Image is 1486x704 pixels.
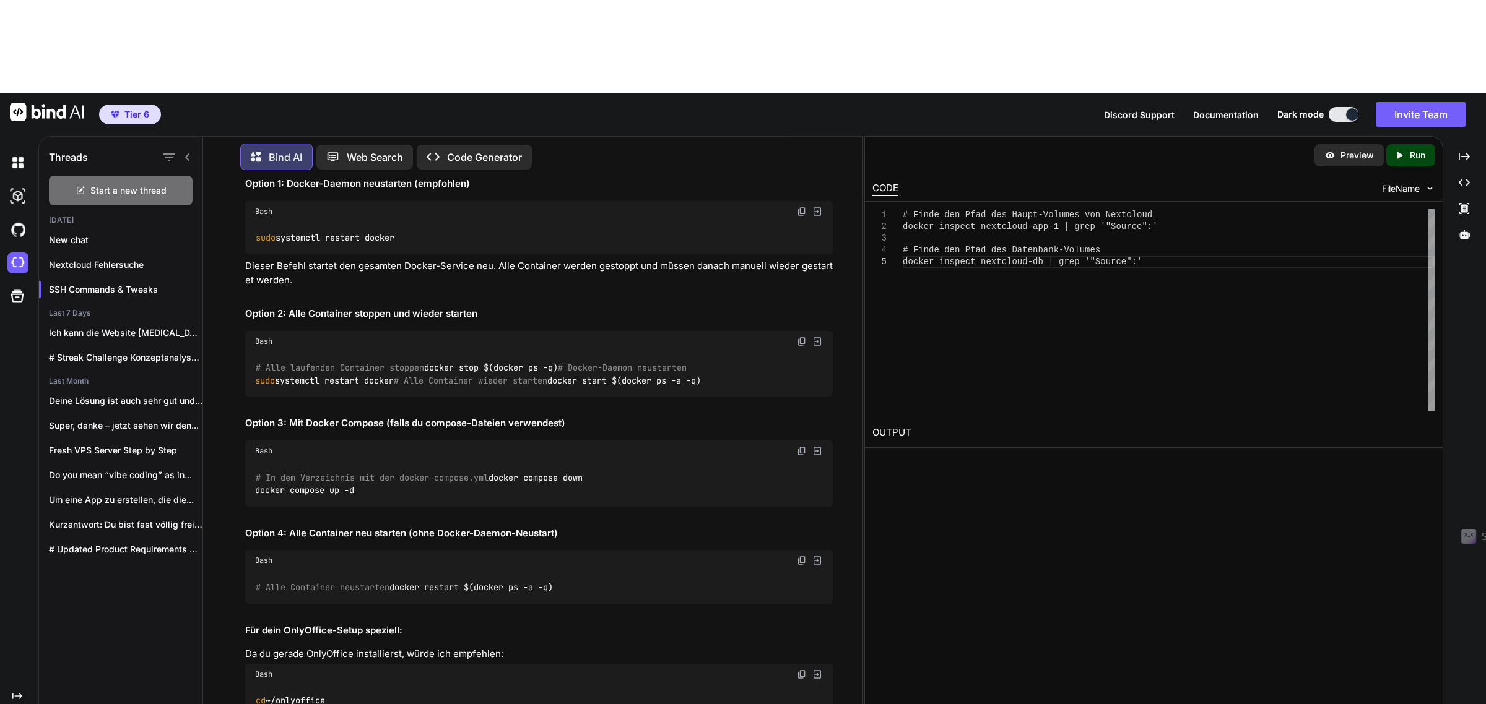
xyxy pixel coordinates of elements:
button: Discord Support [1104,108,1175,121]
span: Start a new thread [90,184,167,197]
div: 2 [872,221,887,233]
p: SSH Commands & Tweaks [49,283,202,296]
span: Discord Support [1104,109,1175,120]
p: New chat [49,234,202,246]
button: Invite Team [1376,102,1466,127]
span: Bash [255,669,272,679]
h2: OUTPUT [865,418,1443,447]
p: Fresh VPS Server Step by Step [49,444,202,457]
p: # Updated Product Requirements Document (PRD): JSON-to-CSV... [49,543,202,556]
button: Documentation [1193,108,1259,121]
button: premiumTier 6 [99,105,161,124]
h2: Last Month [39,376,202,386]
code: docker restart $(docker ps -a -q) [255,581,554,594]
span: docker inspect nextcloud-db | grep '"Source":' [903,257,1142,267]
span: Bash [255,446,272,456]
img: Open in Browser [812,669,823,680]
span: # Finde den Pfad des Haupt-Volumes von Nextcloud [903,210,1152,220]
p: Do you mean “vibe coding” as in... [49,469,202,481]
h2: Option 2: Alle Container stoppen und wieder starten [245,307,833,321]
code: docker compose down docker compose up -d [255,471,583,497]
img: Open in Browser [812,336,823,347]
div: 5 [872,256,887,268]
span: Bash [255,207,272,217]
span: Bash [255,337,272,346]
span: # Docker-Daemon neustarten [558,363,687,374]
img: copy [797,446,807,456]
p: Preview [1340,149,1374,161]
h2: Option 3: Mit Docker Compose (falls du compose-Dateien verwendest) [245,416,833,431]
span: # Alle Container wieder starten [394,375,547,386]
span: FileName [1382,182,1420,195]
h2: Für dein OnlyOffice-Setup speziell: [245,624,833,638]
img: copy [797,207,807,217]
span: # In dem Verzeichnis mit der docker-compose.yml [256,472,489,483]
span: # Finde den Pfad des Datenbank-Volumes [903,245,1100,255]
p: # Streak Challenge Konzeptanalyse & Ausarbeitung ##... [49,351,202,364]
div: CODE [872,181,898,196]
img: Bind AI [10,103,84,121]
p: Deine Lösung ist auch sehr gut und... [49,395,202,407]
img: premium [111,111,119,118]
img: Open in Browser [812,555,823,566]
p: Web Search [347,150,403,165]
img: copy [797,669,807,679]
img: copy [797,337,807,346]
div: 3 [872,233,887,244]
h1: Threads [49,150,88,165]
p: Da du gerade OnlyOffice installierst, würde ich empfehlen: [245,647,833,661]
span: sudo [256,233,276,244]
img: chevron down [1425,183,1435,194]
img: Open in Browser [812,206,823,217]
img: cloudideIcon [7,252,28,273]
img: darkChat [7,152,28,173]
p: Run [1410,149,1425,161]
span: docker inspect nextcloud-app-1 | grep '"Source":' [903,221,1158,231]
p: Dieser Befehl startet den gesamten Docker-Service neu. Alle Container werden gestoppt und müssen ... [245,259,833,287]
p: Kurzantwort: Du bist fast völlig frei. Mit... [49,518,202,531]
img: githubDark [7,219,28,240]
img: Open in Browser [812,445,823,457]
p: Um eine App zu erstellen, die die... [49,494,202,506]
h2: [DATE] [39,215,202,225]
span: Documentation [1193,109,1259,120]
h2: Option 4: Alle Container neu starten (ohne Docker-Daemon-Neustart) [245,526,833,541]
div: 4 [872,244,887,256]
div: 1 [872,209,887,221]
h2: Option 1: Docker-Daemon neustarten (empfohlen) [245,177,833,191]
p: Ich kann die Website [MEDICAL_DATA][DOMAIN_NAME] nicht direkt... [49,327,202,339]
span: Tier 6 [124,108,149,121]
p: Nextcloud Fehlersuche [49,259,202,271]
code: systemctl restart docker [255,231,396,244]
img: darkAi-studio [7,186,28,207]
p: Bind AI [269,150,302,165]
span: Bash [255,556,272,565]
span: Dark mode [1277,108,1324,121]
p: Super, danke – jetzt sehen wir den... [49,419,202,432]
span: # Alle laufenden Container stoppen [256,363,424,374]
span: # Alle Container neustarten [256,582,389,593]
img: copy [797,556,807,565]
img: preview [1324,150,1336,161]
h2: Last 7 Days [39,308,202,318]
code: docker stop $(docker ps -q) systemctl restart docker docker start $(docker ps -a -q) [255,361,702,387]
span: sudo [255,375,275,386]
p: Code Generator [447,150,522,165]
